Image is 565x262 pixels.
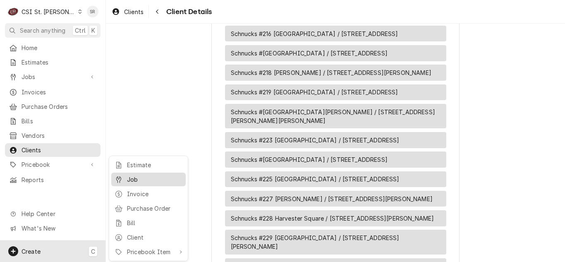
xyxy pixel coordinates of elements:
[127,233,182,242] div: Client
[127,175,182,184] div: Job
[127,248,175,256] div: Pricebook Item
[127,190,182,198] div: Invoice
[127,219,182,227] div: Bill
[127,204,182,213] div: Purchase Order
[127,161,182,169] div: Estimate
